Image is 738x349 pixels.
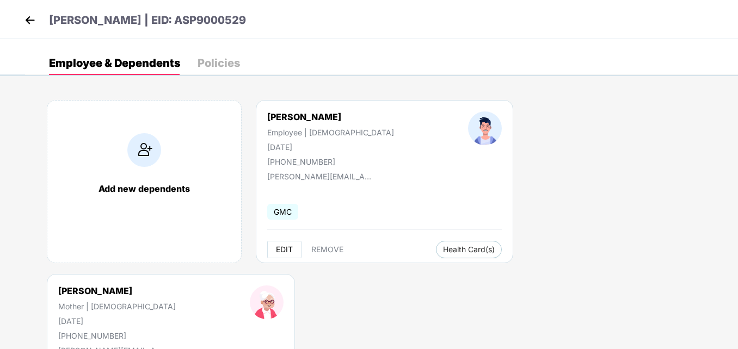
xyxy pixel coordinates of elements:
[443,247,495,252] span: Health Card(s)
[58,302,176,311] div: Mother | [DEMOGRAPHIC_DATA]
[58,316,176,326] div: [DATE]
[311,245,343,254] span: REMOVE
[127,133,161,167] img: addIcon
[267,142,394,152] div: [DATE]
[267,204,298,220] span: GMC
[276,245,293,254] span: EDIT
[436,241,502,258] button: Health Card(s)
[250,285,284,319] img: profileImage
[49,12,246,29] p: [PERSON_NAME] | EID: ASP9000529
[267,128,394,137] div: Employee | [DEMOGRAPHIC_DATA]
[58,183,230,194] div: Add new dependents
[267,172,376,181] div: [PERSON_NAME][EMAIL_ADDRESS][DOMAIN_NAME]
[468,111,502,145] img: profileImage
[267,111,394,122] div: [PERSON_NAME]
[58,331,176,340] div: [PHONE_NUMBER]
[267,157,394,166] div: [PHONE_NUMBER]
[22,12,38,28] img: back
[303,241,352,258] button: REMOVE
[198,58,240,68] div: Policies
[49,58,180,68] div: Employee & Dependents
[58,285,176,296] div: [PERSON_NAME]
[267,241,302,258] button: EDIT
